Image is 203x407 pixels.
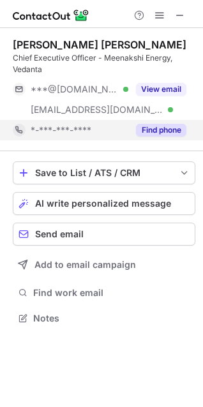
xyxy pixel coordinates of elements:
[33,313,190,324] span: Notes
[33,287,190,299] span: Find work email
[35,198,171,209] span: AI write personalized message
[13,253,195,276] button: Add to email campaign
[136,124,186,137] button: Reveal Button
[13,223,195,246] button: Send email
[35,229,84,239] span: Send email
[35,168,173,178] div: Save to List / ATS / CRM
[136,83,186,96] button: Reveal Button
[13,8,89,23] img: ContactOut v5.3.10
[34,260,136,270] span: Add to email campaign
[13,38,186,51] div: [PERSON_NAME] [PERSON_NAME]
[13,192,195,215] button: AI write personalized message
[13,161,195,184] button: save-profile-one-click
[13,52,195,75] div: Chief Executive Officer - Meenakshi Energy, Vedanta
[13,309,195,327] button: Notes
[13,284,195,302] button: Find work email
[31,84,119,95] span: ***@[DOMAIN_NAME]
[31,104,163,115] span: [EMAIL_ADDRESS][DOMAIN_NAME]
